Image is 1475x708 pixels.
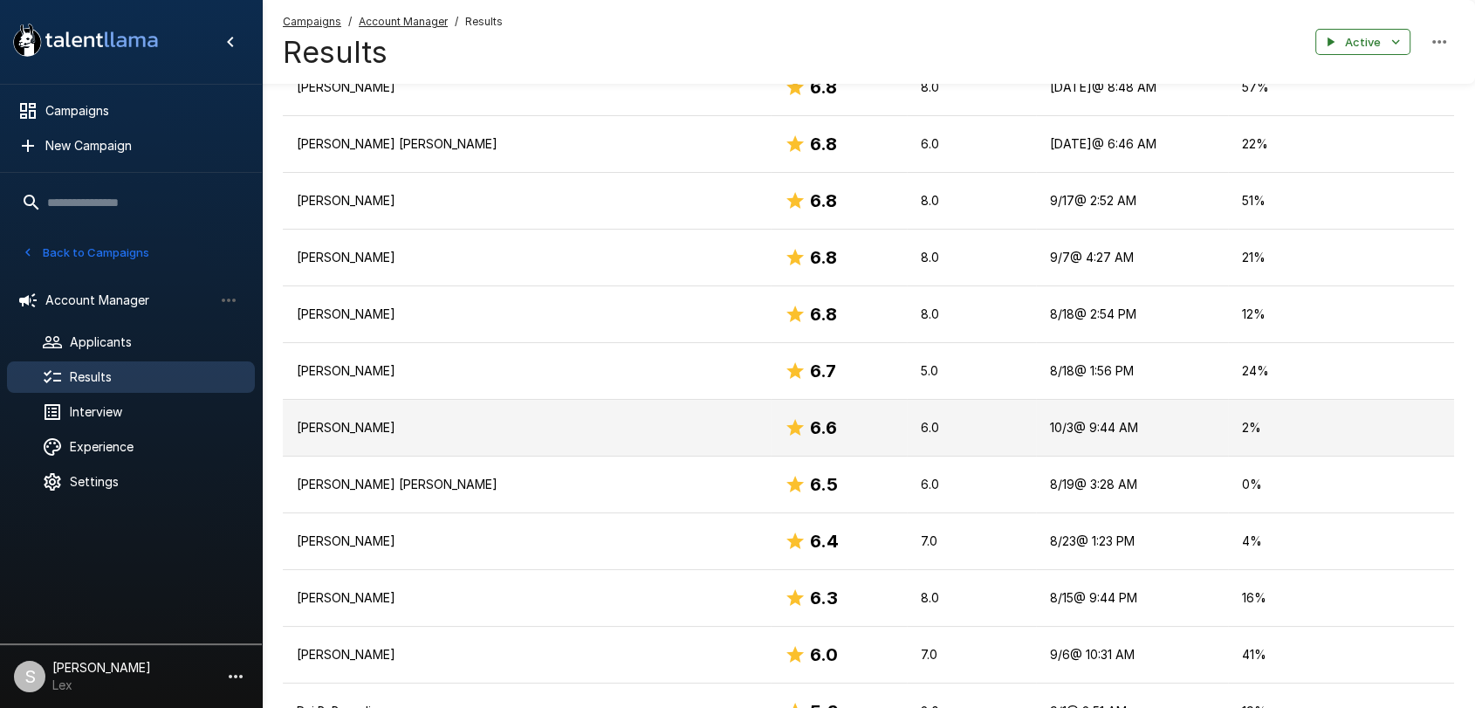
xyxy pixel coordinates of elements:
u: Campaigns [283,15,341,28]
p: 57 % [1242,79,1440,96]
button: Active [1315,29,1410,56]
p: 6.0 [921,419,1021,436]
span: / [348,13,352,31]
p: [PERSON_NAME] [297,533,757,550]
td: 8/23 @ 1:23 PM [1036,513,1228,570]
p: [PERSON_NAME] [297,419,757,436]
p: 12 % [1242,306,1440,323]
td: [DATE] @ 6:46 AM [1036,116,1228,173]
p: 8.0 [921,192,1021,210]
p: 8.0 [921,589,1021,607]
p: 0 % [1242,476,1440,493]
p: [PERSON_NAME] [297,646,757,663]
h6: 6.8 [809,244,836,272]
p: 5.0 [921,362,1021,380]
h6: 6.7 [809,357,835,385]
td: [DATE] @ 8:48 AM [1036,59,1228,116]
p: [PERSON_NAME] [297,192,757,210]
p: 8.0 [921,79,1021,96]
u: Account Manager [359,15,448,28]
p: 7.0 [921,646,1021,663]
p: 2 % [1242,419,1440,436]
p: 4 % [1242,533,1440,550]
p: 16 % [1242,589,1440,607]
span: / [455,13,458,31]
p: [PERSON_NAME] [PERSON_NAME] [297,135,757,153]
td: 10/3 @ 9:44 AM [1036,400,1228,457]
h6: 6.5 [809,471,837,498]
td: 8/15 @ 9:44 PM [1036,570,1228,627]
td: 8/18 @ 2:54 PM [1036,286,1228,343]
td: 9/7 @ 4:27 AM [1036,230,1228,286]
p: 22 % [1242,135,1440,153]
h6: 6.8 [809,187,836,215]
h6: 6.4 [809,527,838,555]
h6: 6.8 [809,300,836,328]
td: 9/17 @ 2:52 AM [1036,173,1228,230]
p: 6.0 [921,135,1021,153]
p: [PERSON_NAME] [297,249,757,266]
p: [PERSON_NAME] [297,589,757,607]
td: 9/6 @ 10:31 AM [1036,627,1228,684]
h6: 6.3 [809,584,837,612]
h6: 6.8 [809,73,836,101]
h6: 6.6 [809,414,836,442]
p: 8.0 [921,306,1021,323]
p: 24 % [1242,362,1440,380]
h4: Results [283,34,503,71]
span: Results [465,13,503,31]
p: [PERSON_NAME] [297,306,757,323]
p: 21 % [1242,249,1440,266]
p: 6.0 [921,476,1021,493]
p: 8.0 [921,249,1021,266]
p: [PERSON_NAME] [PERSON_NAME] [297,476,757,493]
p: 41 % [1242,646,1440,663]
p: [PERSON_NAME] [297,362,757,380]
td: 8/19 @ 3:28 AM [1036,457,1228,513]
p: [PERSON_NAME] [297,79,757,96]
td: 8/18 @ 1:56 PM [1036,343,1228,400]
p: 7.0 [921,533,1021,550]
h6: 6.8 [809,130,836,158]
h6: 6.0 [809,641,837,669]
p: 51 % [1242,192,1440,210]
